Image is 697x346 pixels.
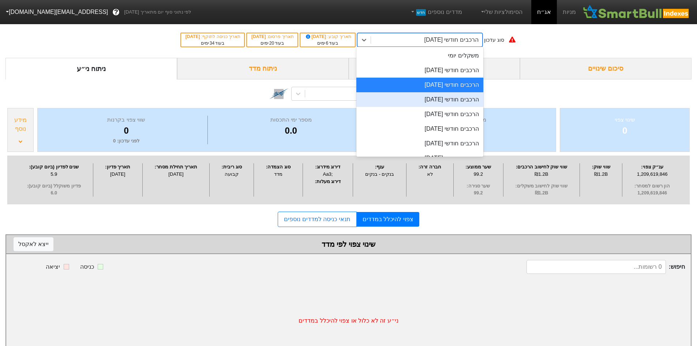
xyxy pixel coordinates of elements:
div: ניתוח מדד [177,58,349,79]
div: קבועה [211,171,252,178]
div: 0 [47,124,206,137]
div: דירוג מעלות : [305,178,351,185]
div: ₪1.2B [505,171,578,178]
a: הסימולציות שלי [477,5,526,19]
div: משקלים יומי [356,48,483,63]
div: לפני עדכון : 0 [47,137,206,145]
span: 1,209,619,846 [624,190,680,197]
div: הרכבים חודשי [DATE] [356,136,483,151]
span: [DATE] [186,34,201,39]
span: שווי שוק לחישוב משקלים : [505,183,578,190]
div: מידע נוסף [10,116,31,133]
div: סוג ריבית : [211,163,252,171]
span: פדיון משוקלל (ביום קובע) : [17,183,91,190]
div: ענף : [355,163,404,171]
span: 34 [210,41,214,46]
span: חדש [416,9,426,16]
span: [DATE] [251,34,267,39]
div: תאריך קובע : [304,33,351,40]
div: 1,209,619,846 [624,171,680,178]
div: לא [408,171,451,178]
span: שער סגירה : [456,183,501,190]
span: [DATE] [305,34,327,39]
div: בנקים - בנקים [355,171,404,178]
div: בעוד ימים [185,40,240,46]
div: [DATE] [145,171,207,178]
div: תאריך כניסה לתוקף : [185,33,240,40]
div: הרכבים חודשי [DATE] [356,151,483,165]
div: הרכבים חודשי [DATE] [356,63,483,78]
div: ענ״ק צפוי : [624,163,680,171]
div: שינוי צפוי לפי מדד [14,239,683,250]
div: שער ממוצע : [456,163,501,171]
a: תנאי כניסה למדדים נוספים [278,212,356,227]
div: שווי שוק לחישוב הרכבים : [505,163,578,171]
div: הרכבים חודשי [DATE] [356,107,483,122]
div: יציאה [46,263,60,271]
div: 5.9 [17,171,91,178]
img: tase link [269,84,288,103]
span: ₪1.2B [505,190,578,197]
div: [DATE] [95,171,140,178]
div: שינוי צפוי [569,116,680,124]
div: תאריך פרסום : [251,33,294,40]
div: 0.0 [210,124,372,137]
div: ניתוח ני״ע [5,58,177,79]
div: הרכבים חודשי [DATE] [424,36,479,44]
input: 0 רשומות... [527,260,666,274]
div: כניסה [80,263,94,271]
span: 20 [269,41,274,46]
div: שווי שוק : [582,163,620,171]
div: 99.2 [456,171,501,178]
div: הרכבים חודשי [DATE] [356,122,483,136]
span: 99.2 [456,190,501,197]
div: סוג עדכון [484,36,504,44]
div: הרכבים חודשי [DATE] [356,92,483,107]
span: 6 [326,41,329,46]
img: SmartBull [582,5,691,19]
div: תאריך פדיון : [95,163,140,171]
span: חיפוש : [527,260,685,274]
div: בעוד ימים [304,40,351,46]
div: 0 [569,124,680,137]
span: ? [114,7,118,17]
div: תאריך תחילת מסחר : [145,163,207,171]
div: מדד [256,171,300,178]
div: שווי צפוי בקרנות [47,116,206,124]
span: 6.0 [17,190,91,197]
div: סוג הצמדה : [256,163,300,171]
div: דירוג מידרוג : [305,163,351,171]
div: בעוד ימים [251,40,294,46]
a: מדדים נוספיםחדש [407,5,465,19]
div: הרכבים חודשי [DATE] [356,78,483,92]
div: מספר ימי התכסות [210,116,372,124]
div: שנים לפדיון (ביום קובע) : [17,163,91,171]
div: חברה זרה : [408,163,451,171]
button: ייצא לאקסל [14,237,53,251]
div: Aa3 ; [305,171,351,178]
div: ₪1.2B [582,171,620,178]
div: ביקושים והיצעים צפויים [349,58,520,79]
div: סיכום שינויים [520,58,692,79]
a: צפוי להיכלל במדדים [357,212,419,227]
span: הון רשום למסחר : [624,183,680,190]
span: לפי נתוני סוף יום מתאריך [DATE] [124,8,191,16]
